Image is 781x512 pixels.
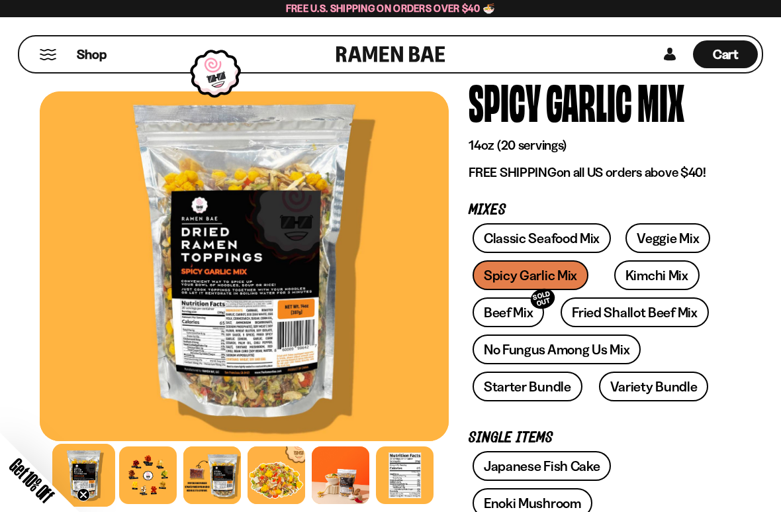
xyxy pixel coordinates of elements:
[77,46,107,64] span: Shop
[39,49,57,60] button: Mobile Menu Trigger
[546,76,632,126] div: Garlic
[469,204,721,217] p: Mixes
[693,36,758,72] a: Cart
[473,372,582,401] a: Starter Bundle
[529,286,558,312] div: SOLD OUT
[625,223,710,253] a: Veggie Mix
[473,223,611,253] a: Classic Seafood Mix
[469,137,721,154] p: 14oz (20 servings)
[713,46,739,62] span: Cart
[469,164,556,180] strong: FREE SHIPPING
[77,488,90,501] button: Close teaser
[469,164,721,181] p: on all US orders above $40!
[473,451,612,481] a: Japanese Fish Cake
[469,76,541,126] div: Spicy
[286,2,496,15] span: Free U.S. Shipping on Orders over $40 🍜
[77,40,107,68] a: Shop
[469,432,721,444] p: Single Items
[473,297,545,327] a: Beef MixSOLD OUT
[614,260,700,290] a: Kimchi Mix
[6,454,58,506] span: Get 10% Off
[561,297,708,327] a: Fried Shallot Beef Mix
[473,334,641,364] a: No Fungus Among Us Mix
[599,372,709,401] a: Variety Bundle
[637,76,684,126] div: Mix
